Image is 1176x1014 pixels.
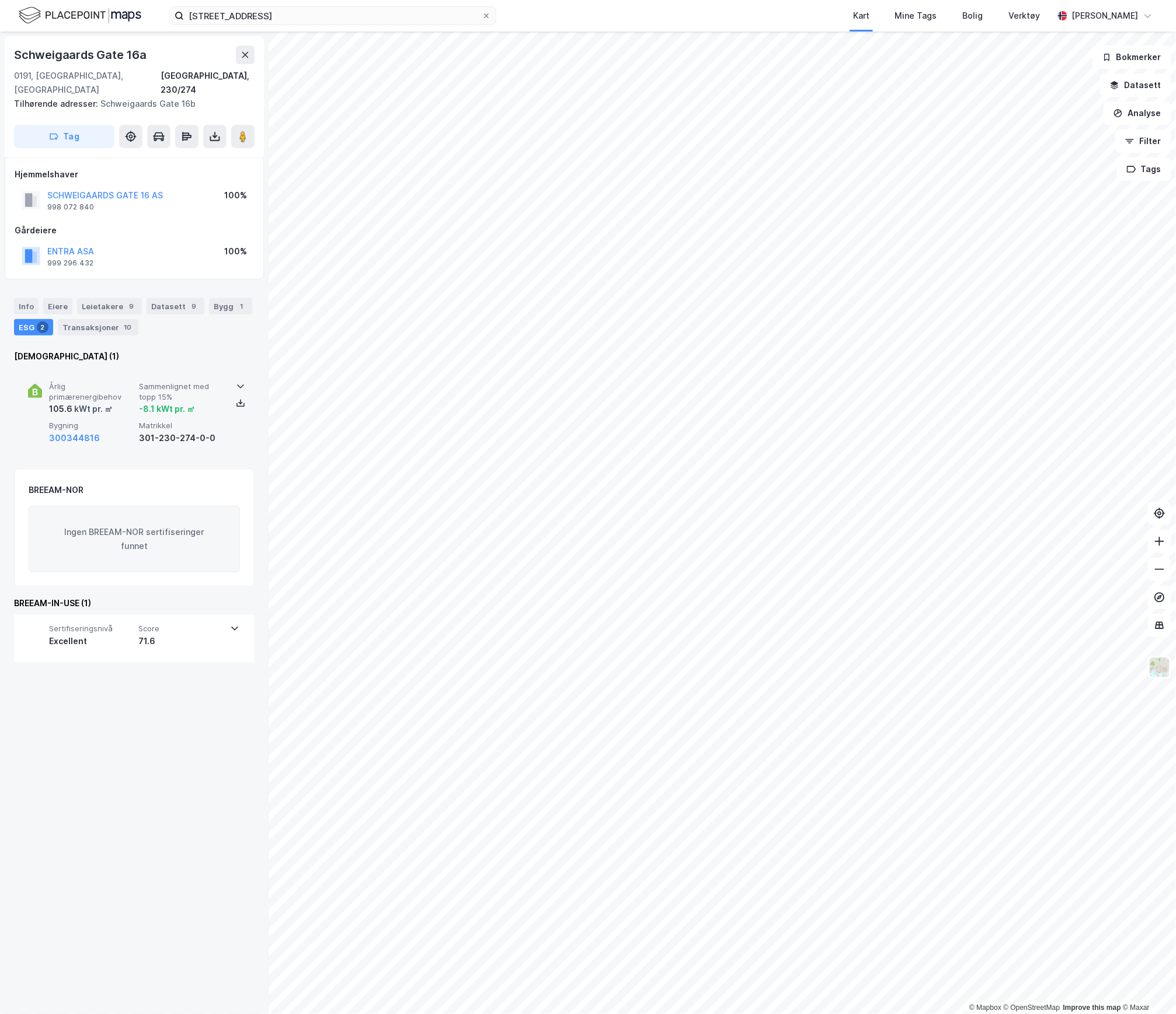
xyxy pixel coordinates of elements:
[1072,9,1139,23] div: [PERSON_NAME]
[121,321,134,333] div: 10
[49,624,134,634] span: Sertifiseringsnivå
[14,99,100,109] span: Tilhørende adresser:
[49,634,134,648] div: Excellent
[14,46,149,64] div: Schweigaards Gate 16a
[139,431,224,445] div: 301-230-274-0-0
[1063,1004,1121,1012] a: Improve this map
[1149,656,1171,679] img: Z
[15,167,254,181] div: Hjemmelshaver
[29,483,83,497] div: BREEAM-NOR
[29,506,240,572] div: Ingen BREEAM-NOR sertifiseringer funnet
[77,298,142,314] div: Leietakere
[969,1004,1001,1012] a: Mapbox
[1100,74,1171,97] button: Datasett
[147,298,204,314] div: Datasett
[1117,158,1171,181] button: Tags
[1004,1004,1060,1012] a: OpenStreetMap
[58,319,138,335] div: Transaksjoner
[138,624,223,634] span: Score
[236,300,248,312] div: 1
[49,421,134,431] span: Bygning
[126,300,137,312] div: 9
[14,298,39,314] div: Info
[37,321,48,333] div: 2
[1093,46,1171,69] button: Bokmerker
[14,349,255,363] div: [DEMOGRAPHIC_DATA] (1)
[14,319,53,335] div: ESG
[224,244,247,258] div: 100%
[43,298,72,314] div: Eiere
[14,97,245,111] div: Schweigaards Gate 16b
[49,382,134,402] span: Årlig primærenergibehov
[1118,958,1176,1014] div: Kontrollprogram for chat
[14,69,161,97] div: 0191, [GEOGRAPHIC_DATA], [GEOGRAPHIC_DATA]
[1104,102,1171,125] button: Analyse
[1118,958,1176,1014] iframe: Chat Widget
[15,223,254,237] div: Gårdeiere
[895,9,937,23] div: Mine Tags
[1009,9,1041,23] div: Verktøy
[188,300,200,312] div: 9
[161,69,255,97] div: [GEOGRAPHIC_DATA], 230/274
[853,9,869,23] div: Kart
[1115,130,1171,153] button: Filter
[963,9,983,23] div: Bolig
[224,188,247,202] div: 100%
[139,402,195,416] div: -8.1 kWt pr. ㎡
[139,421,224,431] span: Matrikkel
[47,258,93,268] div: 999 296 432
[19,5,141,26] img: logo.f888ab2527a4732fd821a326f86c7f29.svg
[49,402,113,416] div: 105.6
[184,7,482,25] input: Søk på adresse, matrikkel, gårdeiere, leietakere eller personer
[209,298,252,314] div: Bygg
[139,382,224,402] span: Sammenlignet med topp 15%
[14,596,255,610] div: BREEAM-IN-USE (1)
[72,402,113,416] div: kWt pr. ㎡
[47,202,94,212] div: 998 072 840
[138,634,223,648] div: 71.6
[49,431,100,445] button: 300344816
[14,125,114,148] button: Tag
